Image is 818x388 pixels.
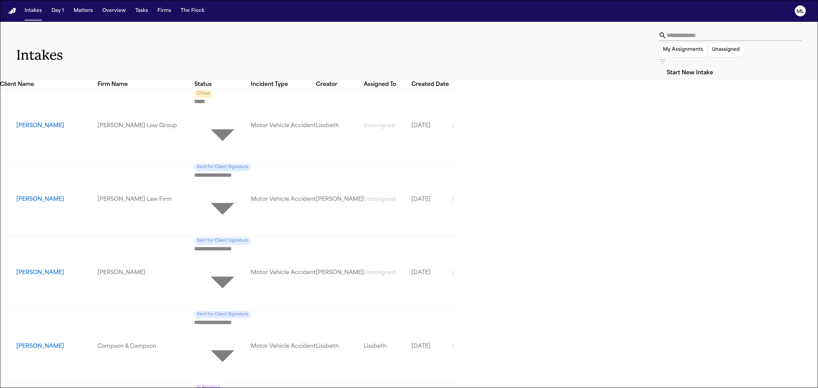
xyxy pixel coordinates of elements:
button: Unassigned [708,42,744,57]
button: Firms [155,5,174,17]
a: View details for Durley Broderich [316,269,364,277]
button: My Assignments [658,42,708,57]
a: View details for Jonathan Oliver [364,122,411,130]
a: View details for Akira Suzuka [97,195,194,204]
a: View details for Nirvana Narayan [364,342,411,350]
button: Tasks [133,5,151,17]
div: Assigned To [364,80,411,89]
div: Creator [316,80,364,89]
div: Update intake status [194,236,251,310]
button: Overview [100,5,128,17]
h1: Intakes [16,47,658,64]
a: View details for Akira Suzuka [251,195,316,204]
button: Start New Intake [658,65,721,80]
a: View details for Nirvana Narayan [251,342,316,350]
span: Unassigned [364,123,395,129]
span: Sent for Client Signature [194,311,251,318]
div: Update intake status [194,89,251,162]
a: View details for Akira Suzuka [364,195,411,204]
span: Unassigned [364,270,395,275]
button: Matters [71,5,95,17]
a: View details for Nirvana Narayan [411,342,449,350]
button: Day 1 [49,5,67,17]
a: View details for Durley Broderich [251,269,316,277]
a: View details for Durley Broderich [411,269,449,277]
img: Finch Logo [8,8,16,14]
button: View details for Durley Broderich [16,269,97,277]
button: The Flock [178,5,207,17]
div: Status [194,80,251,89]
div: Update intake status [194,163,251,236]
div: Incident Type [251,80,316,89]
button: Intakes [22,5,45,17]
a: View details for Durley Broderich [97,269,194,277]
button: View details for Jonathan Oliver [16,122,97,130]
button: View details for Akira Suzuka [16,195,97,204]
a: View details for Jonathan Oliver [316,122,364,130]
div: Update intake status [194,310,251,383]
a: View details for Akira Suzuka [411,195,449,204]
span: Unassigned [364,197,395,202]
a: View details for Jonathan Oliver [97,122,194,130]
a: View details for Akira Suzuka [316,195,364,204]
a: View details for Durley Broderich [364,269,411,277]
span: Chase [194,90,213,98]
span: Sent for Client Signature [194,164,251,171]
a: Home [8,8,16,14]
div: Created Date [411,80,449,89]
a: View details for Nirvana Narayan [316,342,364,350]
button: View details for Nirvana Narayan [16,342,97,350]
div: Firm Name [97,80,194,89]
a: View details for Nirvana Narayan [97,342,194,350]
span: Sent for Client Signature [194,237,251,245]
a: View details for Jonathan Oliver [411,122,449,130]
a: View details for Jonathan Oliver [251,122,316,130]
